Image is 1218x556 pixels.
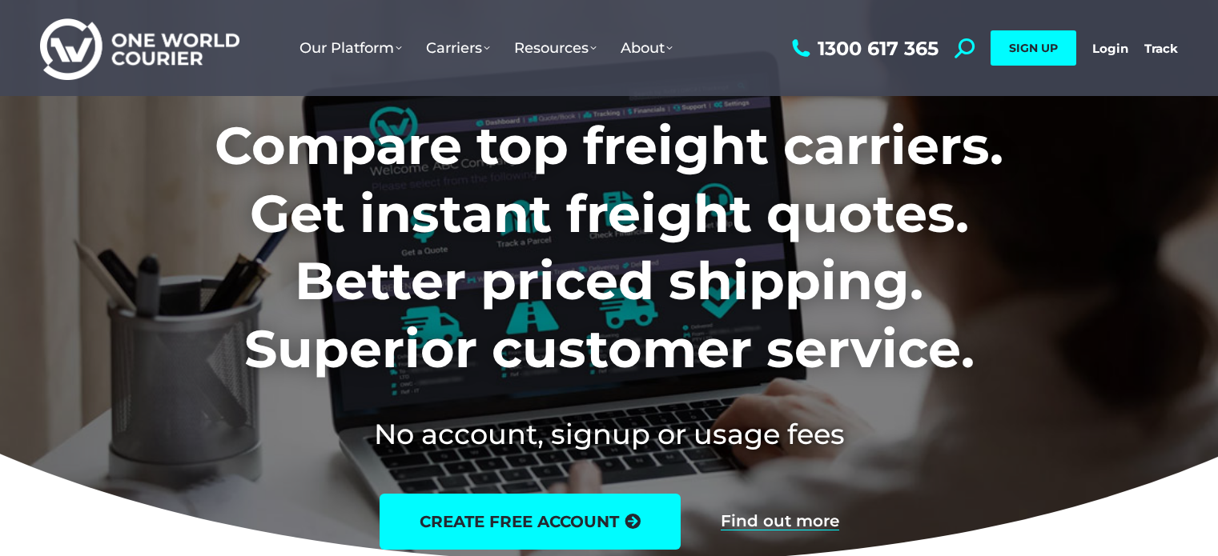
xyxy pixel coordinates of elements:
[621,39,673,57] span: About
[502,23,609,73] a: Resources
[514,39,597,57] span: Resources
[426,39,490,57] span: Carriers
[287,23,414,73] a: Our Platform
[788,38,939,58] a: 1300 617 365
[1144,41,1178,56] a: Track
[1009,41,1058,55] span: SIGN UP
[299,39,402,57] span: Our Platform
[721,513,839,530] a: Find out more
[991,30,1076,66] a: SIGN UP
[40,16,239,81] img: One World Courier
[1092,41,1128,56] a: Login
[380,494,681,550] a: create free account
[109,414,1109,454] h2: No account, signup or usage fees
[414,23,502,73] a: Carriers
[609,23,685,73] a: About
[109,112,1109,382] h1: Compare top freight carriers. Get instant freight quotes. Better priced shipping. Superior custom...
